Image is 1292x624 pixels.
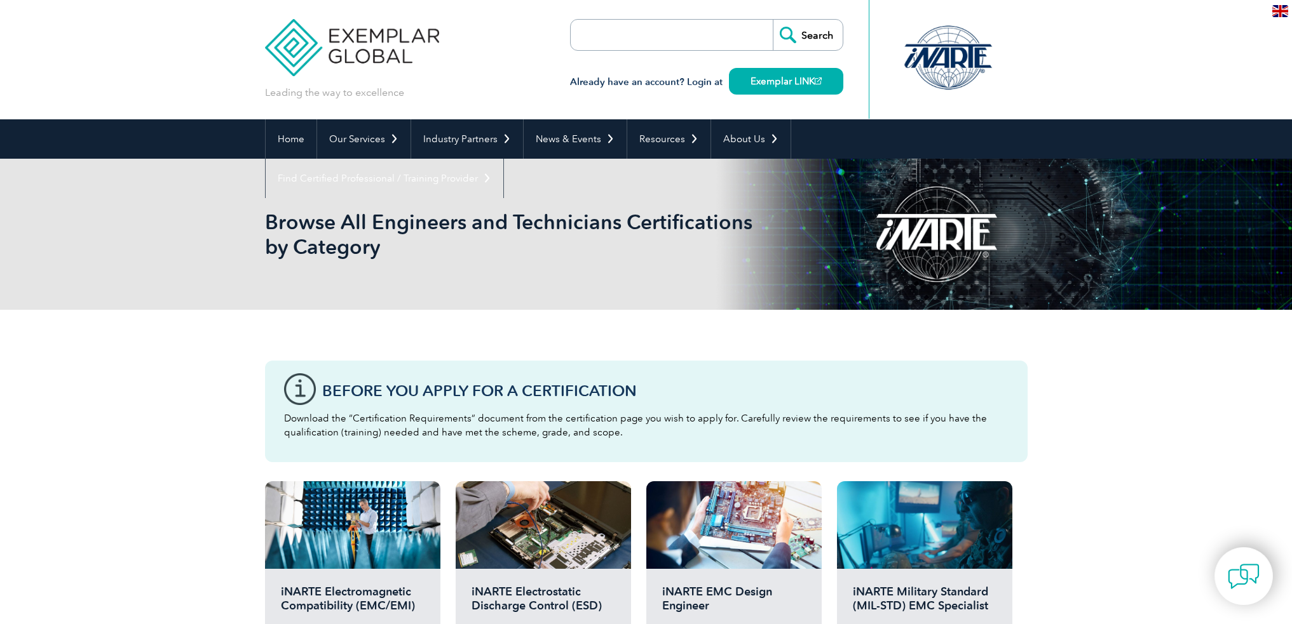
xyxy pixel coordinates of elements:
h3: Before You Apply For a Certification [322,383,1009,399]
img: open_square.png [815,77,822,84]
a: Industry Partners [411,119,523,159]
img: en [1272,5,1288,17]
a: Find Certified Professional / Training Provider [266,159,503,198]
h3: Already have an account? Login at [570,74,843,90]
img: contact-chat.png [1228,561,1260,592]
h2: iNARTE EMC Design Engineer [662,585,806,623]
a: News & Events [524,119,627,159]
a: About Us [711,119,791,159]
a: Exemplar LINK [729,68,843,95]
h2: iNARTE Electromagnetic Compatibility (EMC/EMI) [281,585,425,623]
input: Search [773,20,843,50]
h2: iNARTE Military Standard (MIL-STD) EMC Specialist [853,585,996,623]
p: Download the “Certification Requirements” document from the certification page you wish to apply ... [284,411,1009,439]
p: Leading the way to excellence [265,86,404,100]
a: Our Services [317,119,411,159]
h1: Browse All Engineers and Technicians Certifications by Category [265,209,753,259]
a: Resources [627,119,711,159]
a: Home [266,119,316,159]
h2: iNARTE Electrostatic Discharge Control (ESD) [472,585,615,623]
